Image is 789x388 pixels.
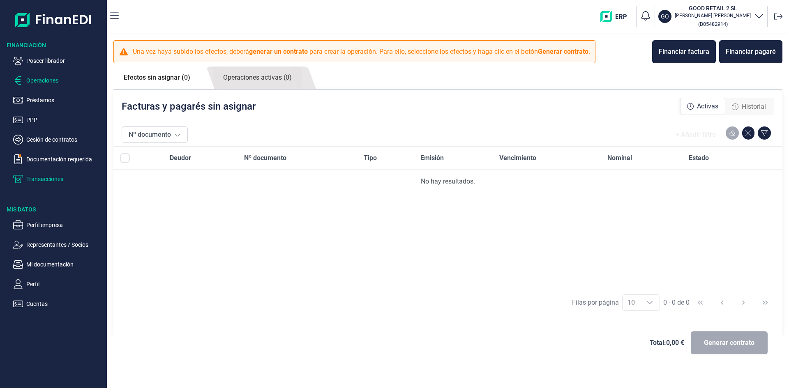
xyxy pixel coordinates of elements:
[697,101,718,111] span: Activas
[113,67,201,89] a: Efectos sin asignar (0)
[659,47,709,57] div: Financiar factura
[725,99,773,115] div: Historial
[249,48,308,55] b: generar un contrato
[726,47,776,57] div: Financiar pagaré
[13,76,104,85] button: Operaciones
[13,279,104,289] button: Perfil
[120,153,130,163] div: All items unselected
[120,177,776,186] div: No hay resultados.
[213,67,302,89] a: Operaciones activas (0)
[538,48,588,55] b: Generar contrato
[13,240,104,250] button: Representantes / Socios
[26,95,104,105] p: Préstamos
[680,98,725,115] div: Activas
[133,47,590,57] p: Una vez haya subido los efectos, deberá para crear la operación. Para ello, seleccione los efecto...
[689,153,709,163] span: Estado
[13,56,104,66] button: Poseer librador
[499,153,536,163] span: Vencimiento
[170,153,191,163] span: Deudor
[13,259,104,269] button: Mi documentación
[13,154,104,164] button: Documentación requerida
[661,12,669,21] p: GO
[13,95,104,105] button: Préstamos
[675,4,751,12] h3: GOOD RETAIL 2 SL
[26,299,104,309] p: Cuentas
[122,100,256,113] p: Facturas y pagarés sin asignar
[26,154,104,164] p: Documentación requerida
[600,11,633,22] img: erp
[13,174,104,184] button: Transacciones
[122,126,188,143] button: Nº documento
[607,153,632,163] span: Nominal
[26,240,104,250] p: Representantes / Socios
[13,299,104,309] button: Cuentas
[13,135,104,145] button: Cesión de contratos
[26,279,104,289] p: Perfil
[742,102,766,112] span: Historial
[13,115,104,125] button: PPP
[755,293,775,312] button: Last Page
[26,115,104,125] p: PPP
[712,293,732,312] button: Previous Page
[572,298,619,308] div: Filas por página
[26,259,104,269] p: Mi documentación
[26,135,104,145] p: Cesión de contratos
[26,76,104,85] p: Operaciones
[244,153,286,163] span: Nº documento
[675,12,751,19] p: [PERSON_NAME] [PERSON_NAME]
[15,7,92,33] img: Logo de aplicación
[658,4,764,29] button: GOGOOD RETAIL 2 SL[PERSON_NAME] [PERSON_NAME](B05482914)
[640,295,660,310] div: Choose
[652,40,716,63] button: Financiar factura
[734,293,753,312] button: Next Page
[690,293,710,312] button: First Page
[26,174,104,184] p: Transacciones
[13,220,104,230] button: Perfil empresa
[698,21,728,27] small: Copiar cif
[420,153,444,163] span: Emisión
[26,220,104,230] p: Perfil empresa
[364,153,377,163] span: Tipo
[663,299,690,306] span: 0 - 0 de 0
[719,40,782,63] button: Financiar pagaré
[650,338,684,348] span: Total: 0,00 €
[26,56,104,66] p: Poseer librador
